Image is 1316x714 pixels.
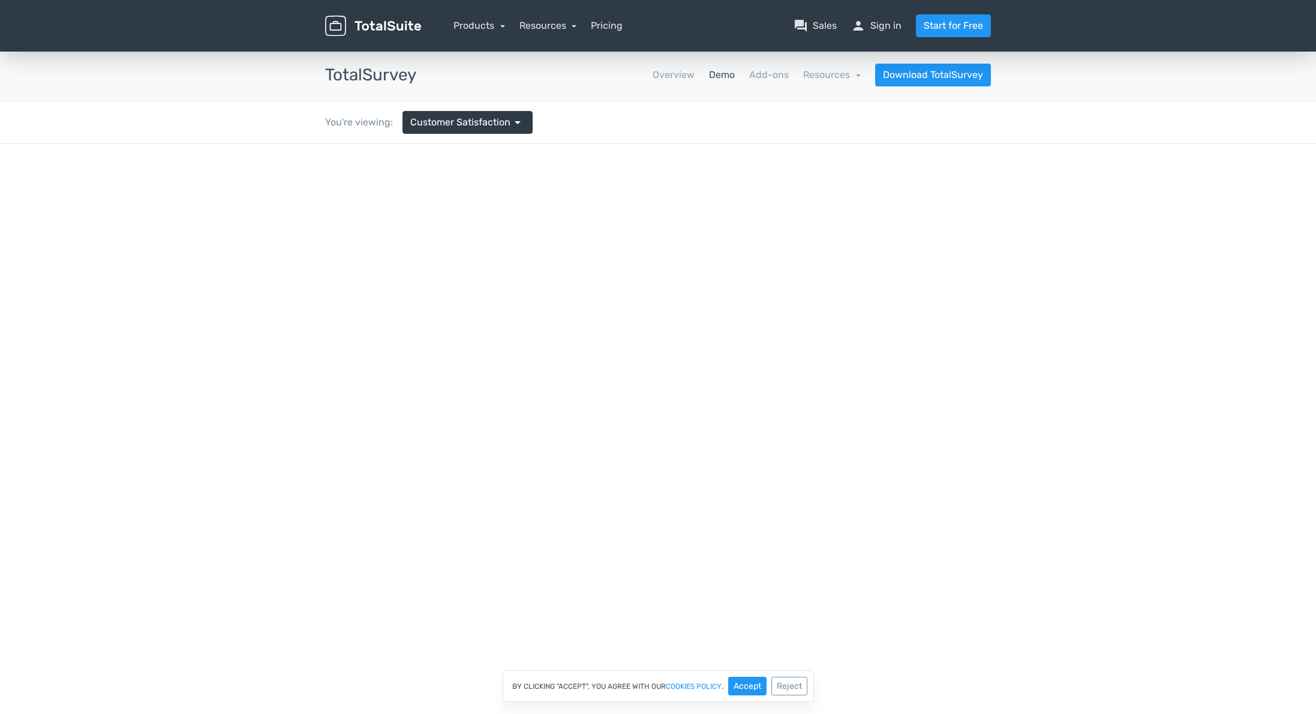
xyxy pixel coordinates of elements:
button: Reject [771,677,807,695]
span: question_answer [794,19,808,33]
h3: TotalSurvey [325,66,416,85]
span: Customer Satisfaction [410,115,510,130]
a: question_answerSales [794,19,837,33]
span: person [851,19,866,33]
div: By clicking "Accept", you agree with our . [503,670,814,702]
a: personSign in [851,19,902,33]
a: Demo [709,68,735,82]
div: You're viewing: [325,115,402,130]
a: cookies policy [666,683,722,690]
span: arrow_drop_down [510,115,525,130]
a: Start for Free [916,14,991,37]
a: Add-ons [749,68,789,82]
a: Overview [653,68,695,82]
img: TotalSuite for WordPress [325,16,421,37]
a: Resources [519,20,577,31]
a: Pricing [591,19,623,33]
a: Download TotalSurvey [875,64,991,86]
a: Customer Satisfaction arrow_drop_down [402,111,533,134]
a: Products [453,20,505,31]
button: Accept [728,677,767,695]
a: Resources [803,69,861,80]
